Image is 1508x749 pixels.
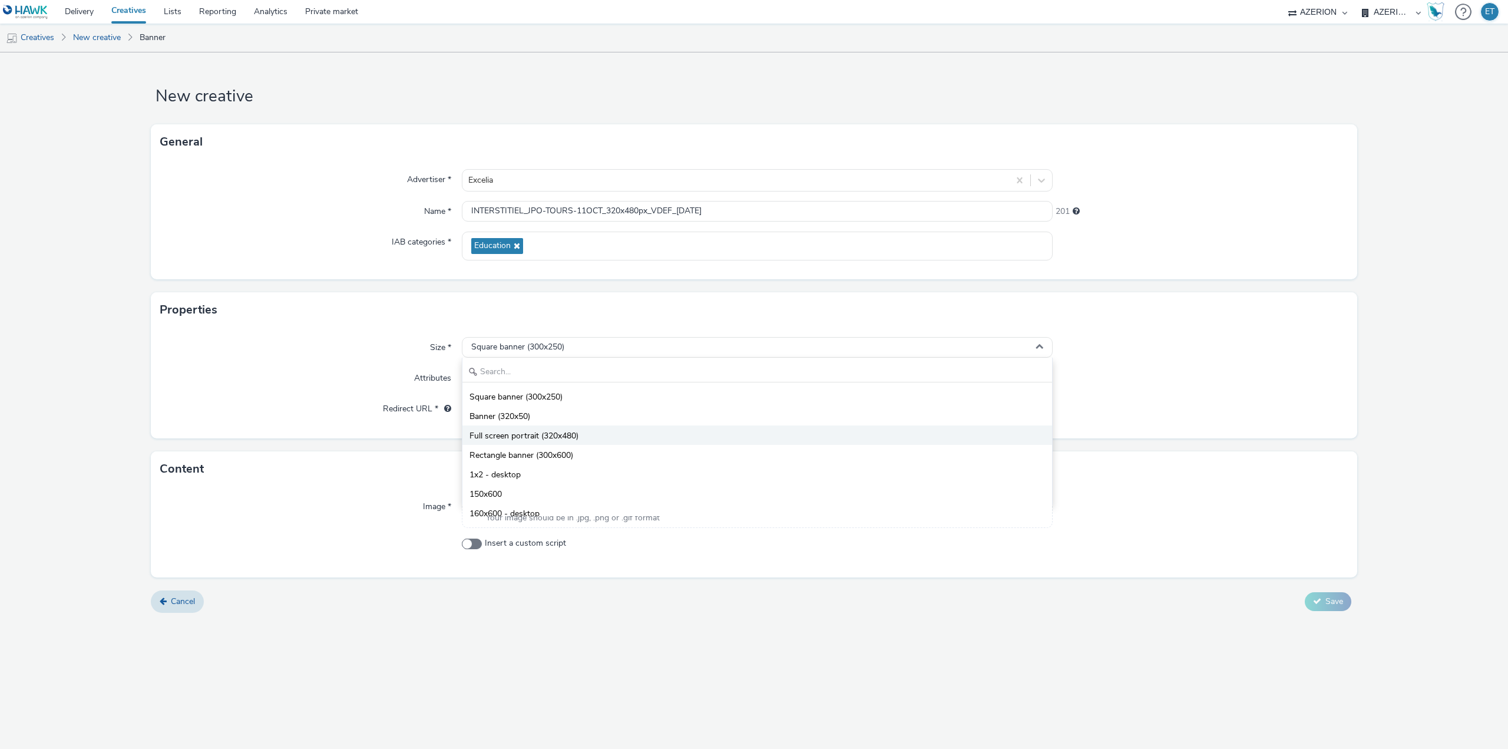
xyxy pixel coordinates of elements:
input: Search... [462,362,1052,382]
button: Save [1305,592,1351,611]
img: undefined Logo [3,5,48,19]
span: Save [1325,596,1343,607]
span: Square banner (300x250) [469,391,563,403]
img: mobile [6,32,18,44]
label: Image * [418,496,456,513]
a: New creative [67,24,127,52]
span: Rectangle banner (300x600) [469,450,573,461]
span: Insert a custom script [485,537,566,549]
span: Education [474,241,511,251]
img: Hawk Academy [1427,2,1444,21]
input: Name [462,201,1053,222]
div: URL will be used as a validation URL with some SSPs and it will be the redirection URL of your cr... [438,403,451,415]
label: Name * [419,201,456,217]
h1: New creative [151,85,1357,108]
label: Size * [425,337,456,354]
h3: Content [160,460,204,478]
a: Banner [134,24,171,52]
span: Banner (320x50) [469,411,530,423]
div: ET [1485,3,1494,21]
a: Hawk Academy [1427,2,1449,21]
h3: Properties [160,301,217,319]
label: Redirect URL * [378,398,456,415]
h3: General [160,133,203,151]
span: Square banner (300x250) [471,342,564,352]
span: 201 [1056,206,1070,217]
span: 150x600 [469,489,502,500]
label: Advertiser * [402,169,456,186]
div: Maximum 255 characters [1073,206,1080,217]
span: Full screen portrait (320x480) [469,430,578,442]
label: Attributes [409,368,456,384]
span: 1x2 - desktop [469,469,521,481]
span: Your image should be in .jpg, .png or .gif format [486,512,660,524]
a: Cancel [151,590,204,613]
span: Cancel [171,596,195,607]
label: IAB categories * [387,232,456,248]
span: 160x600 - desktop [469,508,540,520]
